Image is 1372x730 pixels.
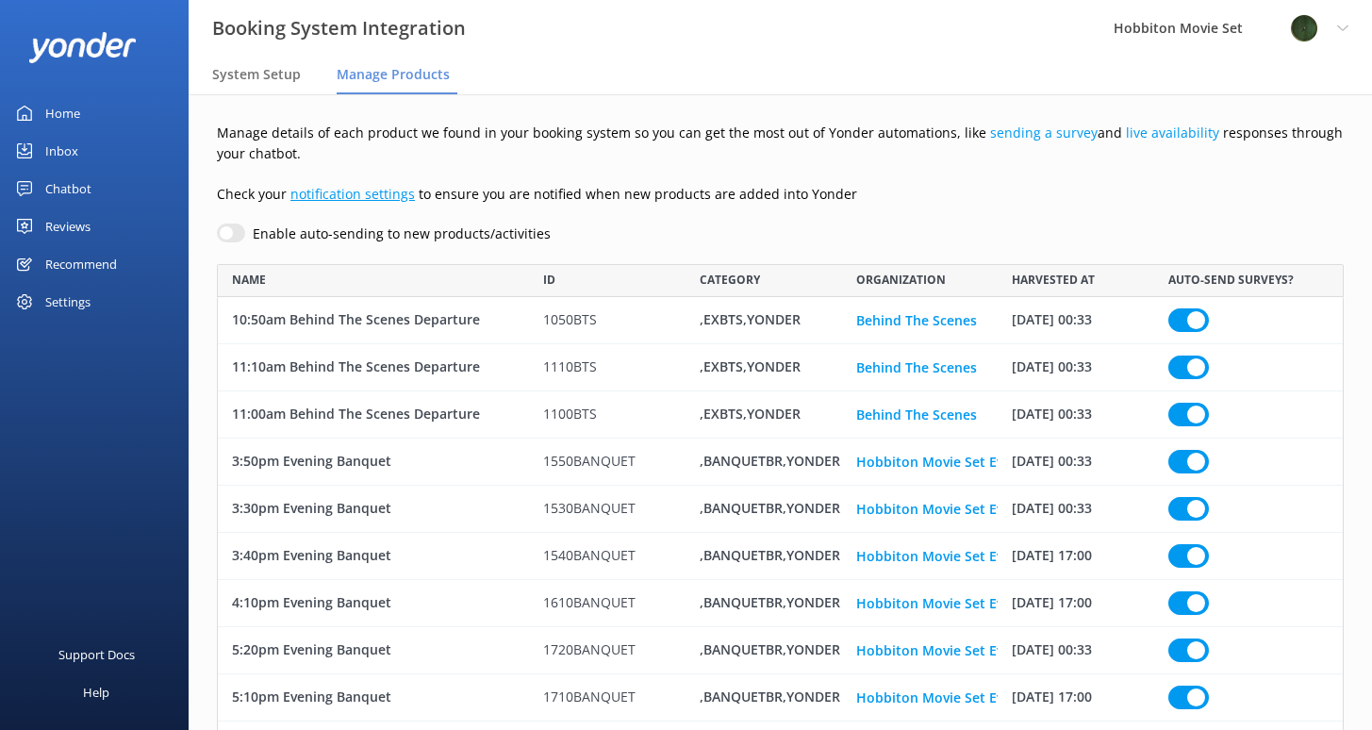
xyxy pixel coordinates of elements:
div: 3:40pm Evening Banquet [218,533,529,580]
div: 1610BANQUET [529,580,686,627]
div: 11:00am Behind The Scenes Departure [218,391,529,439]
div: 1720BANQUET [529,627,686,674]
a: Hobbiton Movie Set Evening Banquet Tour [856,499,1132,517]
a: Hobbiton Movie Set Evening Banquet Tour [856,593,1132,611]
div: ,BANQUETBR,YONDER [686,627,842,674]
div: 31 Mar 25 00:33 [998,439,1154,486]
button: Hobbiton Movie Set Evening Banquet Tour [856,502,1132,515]
span: CATEGORY [700,271,760,289]
img: yonder-white-logo.png [28,32,137,63]
div: row [217,344,1344,391]
div: 1100BTS [529,391,686,439]
button: Hobbiton Movie Set Evening Banquet Tour [856,549,1132,562]
p: Check your to ensure you are notified when new products are added into Yonder [217,184,1344,205]
div: ,BANQUETBR,YONDER [686,674,842,722]
div: 1050BTS [529,297,686,344]
div: 13 Dec 24 00:33 [998,344,1154,391]
div: 26 Mar 25 00:33 [998,627,1154,674]
a: Behind The Scenes [856,310,977,328]
span: AUTO-SEND SURVEYS? [1168,271,1294,289]
div: 17 Dec 24 00:33 [998,391,1154,439]
div: 26 Apr 25 00:33 [998,486,1154,533]
div: Inbox [45,132,78,170]
button: Hobbiton Movie Set Evening Banquet Tour [856,690,1132,704]
div: Help [83,673,109,711]
button: Behind The Scenes [856,360,977,373]
div: row [217,439,1344,486]
div: Recommend [45,245,117,283]
div: 01 Jul 25 17:00 [998,580,1154,627]
div: row [217,627,1344,674]
div: ,EXBTS,YONDER [686,391,842,439]
div: ,BANQUETBR,YONDER [686,533,842,580]
div: 1540BANQUET [529,533,686,580]
div: ,BANQUETBR,YONDER [686,439,842,486]
span: Manage Products [337,65,450,84]
a: notification settings [290,185,415,203]
img: 34-1720495293.png [1290,14,1318,42]
div: row [217,297,1344,344]
div: 01 Jul 25 17:00 [998,674,1154,722]
div: row [217,580,1344,627]
a: sending a survey [990,124,1098,141]
div: row [217,674,1344,722]
span: HARVESTED AT [1012,271,1095,289]
div: 5:10pm Evening Banquet [218,674,529,722]
button: Hobbiton Movie Set Evening Banquet Tour [856,596,1132,609]
div: 1110BTS [529,344,686,391]
div: 3:50pm Evening Banquet [218,439,529,486]
button: Hobbiton Movie Set Evening Banquet Tour [856,455,1132,468]
button: Behind The Scenes [856,313,977,326]
div: 1550BANQUET [529,439,686,486]
div: 11:10am Behind The Scenes Departure [218,344,529,391]
a: live availability [1126,124,1219,141]
div: 10:50am Behind The Scenes Departure [218,297,529,344]
div: 1710BANQUET [529,674,686,722]
div: Chatbot [45,170,91,207]
span: ORGANIZATION [856,271,946,289]
span: NAME [232,271,266,289]
p: Manage details of each product we found in your booking system so you can get the most out of Yon... [217,123,1344,165]
div: row [217,391,1344,439]
div: 1530BANQUET [529,486,686,533]
div: 06 Dec 24 00:33 [998,297,1154,344]
div: Settings [45,283,91,321]
div: ,EXBTS,YONDER [686,297,842,344]
div: Support Docs [58,636,135,673]
div: ,BANQUETBR,YONDER [686,580,842,627]
div: 4:10pm Evening Banquet [218,580,529,627]
div: 3:30pm Evening Banquet [218,486,529,533]
a: Hobbiton Movie Set Evening Banquet Tour [856,640,1132,658]
a: Hobbiton Movie Set Evening Banquet Tour [856,688,1132,705]
div: 01 Jul 25 17:00 [998,533,1154,580]
a: Behind The Scenes [856,405,977,423]
button: Behind The Scenes [856,407,977,421]
label: Enable auto-sending to new products/activities [253,224,551,244]
button: Hobbiton Movie Set Evening Banquet Tour [856,643,1132,656]
a: Hobbiton Movie Set Evening Banquet Tour [856,546,1132,564]
div: Home [45,94,80,132]
span: System Setup [212,65,301,84]
div: row [217,486,1344,533]
div: 5:20pm Evening Banquet [218,627,529,674]
div: row [217,533,1344,580]
a: Hobbiton Movie Set Evening Banquet Tour [856,452,1132,470]
a: Behind The Scenes [856,357,977,375]
h3: Booking System Integration [212,13,466,43]
span: ID [543,271,555,289]
div: ,BANQUETBR,YONDER [686,486,842,533]
div: Reviews [45,207,91,245]
div: ,EXBTS,YONDER [686,344,842,391]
